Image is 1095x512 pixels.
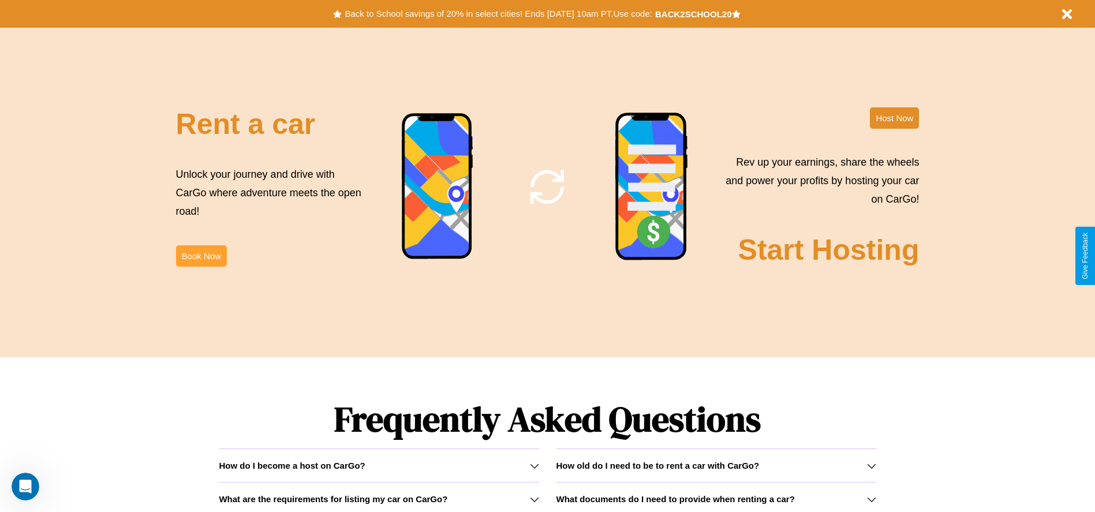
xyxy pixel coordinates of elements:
[401,113,474,261] img: phone
[615,112,689,262] img: phone
[1081,233,1089,279] div: Give Feedback
[12,473,39,500] iframe: Intercom live chat
[176,245,227,267] button: Book Now
[556,461,760,470] h3: How old do I need to be to rent a car with CarGo?
[556,494,795,504] h3: What documents do I need to provide when renting a car?
[219,390,876,449] h1: Frequently Asked Questions
[176,107,316,141] h2: Rent a car
[219,461,365,470] h3: How do I become a host on CarGo?
[870,107,919,129] button: Host Now
[719,153,919,209] p: Rev up your earnings, share the wheels and power your profits by hosting your car on CarGo!
[655,9,732,19] b: BACK2SCHOOL20
[219,494,447,504] h3: What are the requirements for listing my car on CarGo?
[342,6,655,22] button: Back to School savings of 20% in select cities! Ends [DATE] 10am PT.Use code:
[176,165,365,221] p: Unlock your journey and drive with CarGo where adventure meets the open road!
[738,233,920,267] h2: Start Hosting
